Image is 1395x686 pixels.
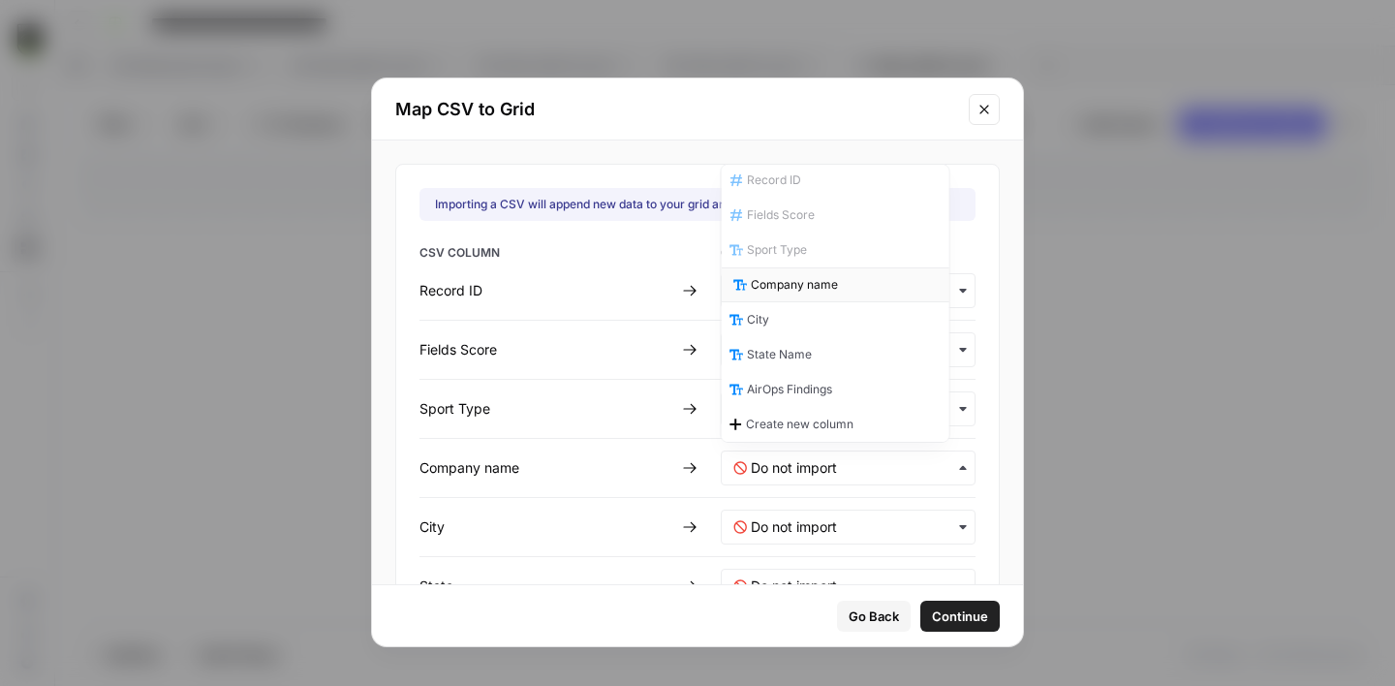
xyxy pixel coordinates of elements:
div: Fields Score [419,340,674,359]
button: Close modal [969,94,1000,125]
div: City [419,517,674,537]
div: Record ID [419,281,674,300]
span: Continue [932,607,988,626]
span: Go Back [849,607,899,626]
div: Sport Type [419,399,674,419]
span: Sport Type [747,241,807,259]
input: Do not import [751,517,963,537]
div: Importing a CSV will append new data to your grid and overwrite existing data [435,196,897,213]
div: State [419,577,674,596]
input: Do not import [751,577,963,596]
span: State Name [747,346,812,363]
div: Company name [419,458,674,478]
span: Company name [751,276,838,294]
span: Create new column [746,416,853,433]
span: CSV COLUMN [419,244,674,265]
h2: Map CSV to Grid [395,96,957,123]
span: City [747,311,769,328]
span: Fields Score [747,206,815,224]
input: Do not import [751,458,963,478]
button: Go Back [837,601,911,632]
span: Record ID [747,171,801,189]
button: Continue [920,601,1000,632]
span: AirOps Findings [747,381,832,398]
